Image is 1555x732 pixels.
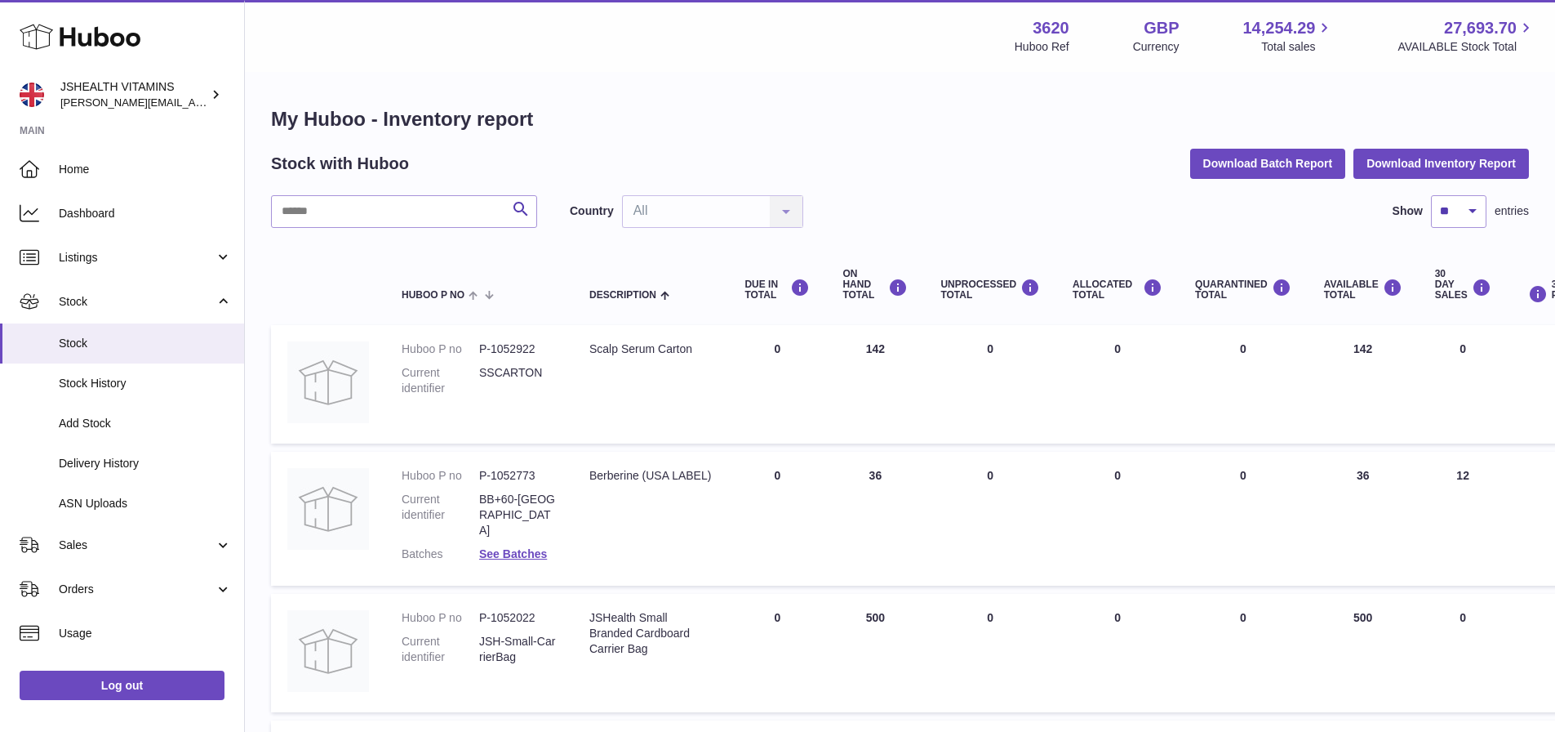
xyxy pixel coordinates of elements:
[1435,269,1491,301] div: 30 DAY SALES
[402,341,479,357] dt: Huboo P no
[59,496,232,511] span: ASN Uploads
[589,468,712,484] div: Berberine (USA LABEL)
[924,452,1056,586] td: 0
[842,269,908,301] div: ON HAND Total
[1419,452,1508,586] td: 12
[1195,279,1291,301] div: QUARANTINED Total
[59,336,232,351] span: Stock
[402,610,479,626] dt: Huboo P no
[479,610,557,626] dd: P-1052022
[1240,611,1246,624] span: 0
[744,279,810,301] div: DUE IN TOTAL
[479,634,557,665] dd: JSH-Small-CarrierBag
[271,106,1529,132] h1: My Huboo - Inventory report
[402,468,479,484] dt: Huboo P no
[479,492,557,538] dd: BB+60-[GEOGRAPHIC_DATA]
[1495,203,1529,219] span: entries
[1261,39,1334,55] span: Total sales
[59,416,232,431] span: Add Stock
[1419,325,1508,444] td: 0
[287,468,369,550] img: product image
[924,325,1056,444] td: 0
[589,341,712,357] div: Scalp Serum Carton
[479,365,557,396] dd: SSCARTON
[1133,39,1180,55] div: Currency
[1033,17,1069,39] strong: 3620
[60,79,207,110] div: JSHEALTH VITAMINS
[59,162,232,177] span: Home
[402,492,479,538] dt: Current identifier
[287,341,369,423] img: product image
[1056,452,1179,586] td: 0
[479,547,547,560] a: See Batches
[402,547,479,562] dt: Batches
[1393,203,1423,219] label: Show
[570,203,614,219] label: Country
[1353,149,1529,178] button: Download Inventory Report
[59,294,215,310] span: Stock
[20,83,44,107] img: francesca@jshealthvitamins.com
[728,594,826,712] td: 0
[728,452,826,586] td: 0
[271,153,409,175] h2: Stock with Huboo
[1015,39,1069,55] div: Huboo Ref
[59,538,215,553] span: Sales
[1242,17,1315,39] span: 14,254.29
[1308,594,1419,712] td: 500
[59,206,232,221] span: Dashboard
[1144,17,1179,39] strong: GBP
[1397,39,1535,55] span: AVAILABLE Stock Total
[826,452,924,586] td: 36
[1056,325,1179,444] td: 0
[402,365,479,396] dt: Current identifier
[1240,469,1246,482] span: 0
[59,626,232,641] span: Usage
[20,671,224,700] a: Log out
[479,341,557,357] dd: P-1052922
[589,290,656,301] span: Description
[589,610,712,657] div: JSHealth Small Branded Cardboard Carrier Bag
[59,250,215,266] span: Listings
[59,456,232,471] span: Delivery History
[1056,594,1179,712] td: 0
[1190,149,1346,178] button: Download Batch Report
[826,325,924,444] td: 142
[924,594,1056,712] td: 0
[1240,342,1246,355] span: 0
[59,376,232,391] span: Stock History
[479,468,557,484] dd: P-1052773
[1419,594,1508,712] td: 0
[1397,17,1535,55] a: 27,693.70 AVAILABLE Stock Total
[826,594,924,712] td: 500
[59,582,215,597] span: Orders
[1308,452,1419,586] td: 36
[402,290,464,301] span: Huboo P no
[1242,17,1334,55] a: 14,254.29 Total sales
[402,634,479,665] dt: Current identifier
[1444,17,1517,39] span: 27,693.70
[728,325,826,444] td: 0
[1073,279,1162,301] div: ALLOCATED Total
[60,96,327,109] span: [PERSON_NAME][EMAIL_ADDRESS][DOMAIN_NAME]
[287,610,369,692] img: product image
[1308,325,1419,444] td: 142
[940,279,1040,301] div: UNPROCESSED Total
[1324,279,1402,301] div: AVAILABLE Total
